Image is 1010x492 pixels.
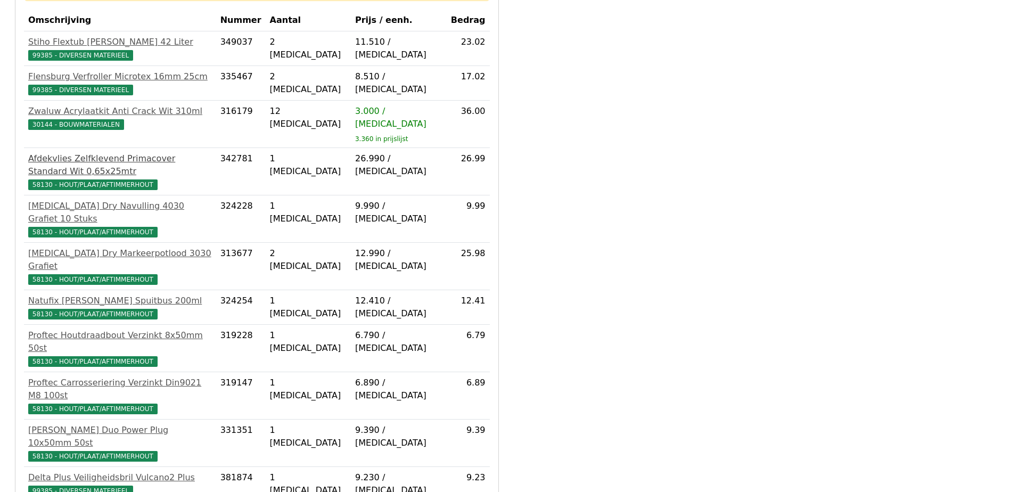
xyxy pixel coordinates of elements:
div: 12 [MEDICAL_DATA] [270,105,347,130]
div: 3.000 / [MEDICAL_DATA] [355,105,442,130]
span: 58130 - HOUT/PLAAT/AFTIMMERHOUT [28,274,158,285]
span: 58130 - HOUT/PLAAT/AFTIMMERHOUT [28,404,158,414]
div: 6.890 / [MEDICAL_DATA] [355,376,442,402]
a: Stiho Flextub [PERSON_NAME] 42 Liter99385 - DIVERSEN MATERIEEL [28,36,212,61]
div: 9.390 / [MEDICAL_DATA] [355,424,442,449]
div: 1 [MEDICAL_DATA] [270,424,347,449]
div: 9.990 / [MEDICAL_DATA] [355,200,442,225]
td: 17.02 [447,66,490,101]
div: Stiho Flextub [PERSON_NAME] 42 Liter [28,36,212,48]
span: 58130 - HOUT/PLAAT/AFTIMMERHOUT [28,227,158,237]
div: [PERSON_NAME] Duo Power Plug 10x50mm 50st [28,424,212,449]
div: 1 [MEDICAL_DATA] [270,329,347,355]
td: 342781 [216,148,266,195]
a: Afdekvlies Zelfklevend Primacover Standard Wit 0,65x25mtr58130 - HOUT/PLAAT/AFTIMMERHOUT [28,152,212,191]
div: Zwaluw Acrylaatkit Anti Crack Wit 310ml [28,105,212,118]
td: 9.39 [447,420,490,467]
a: Proftec Carrosseriering Verzinkt Din9021 M8 100st58130 - HOUT/PLAAT/AFTIMMERHOUT [28,376,212,415]
td: 23.02 [447,31,490,66]
div: 2 [MEDICAL_DATA] [270,70,347,96]
td: 324228 [216,195,266,243]
div: [MEDICAL_DATA] Dry Markeerpotlood 3030 Grafiet [28,247,212,273]
div: Proftec Houtdraadbout Verzinkt 8x50mm 50st [28,329,212,355]
div: 1 [MEDICAL_DATA] [270,294,347,320]
a: Natufix [PERSON_NAME] Spuitbus 200ml58130 - HOUT/PLAAT/AFTIMMERHOUT [28,294,212,320]
td: 349037 [216,31,266,66]
td: 12.41 [447,290,490,325]
div: Proftec Carrosseriering Verzinkt Din9021 M8 100st [28,376,212,402]
th: Aantal [266,10,351,31]
td: 335467 [216,66,266,101]
th: Bedrag [447,10,490,31]
td: 319228 [216,325,266,372]
td: 6.79 [447,325,490,372]
span: 58130 - HOUT/PLAAT/AFTIMMERHOUT [28,179,158,190]
span: 58130 - HOUT/PLAAT/AFTIMMERHOUT [28,451,158,462]
span: 99385 - DIVERSEN MATERIEEL [28,50,133,61]
div: Natufix [PERSON_NAME] Spuitbus 200ml [28,294,212,307]
div: 1 [MEDICAL_DATA] [270,200,347,225]
td: 25.98 [447,243,490,290]
div: 11.510 / [MEDICAL_DATA] [355,36,442,61]
td: 324254 [216,290,266,325]
td: 36.00 [447,101,490,148]
span: 30144 - BOUWMATERIALEN [28,119,124,130]
div: Flensburg Verfroller Microtex 16mm 25cm [28,70,212,83]
td: 6.89 [447,372,490,420]
th: Omschrijving [24,10,216,31]
th: Nummer [216,10,266,31]
span: 58130 - HOUT/PLAAT/AFTIMMERHOUT [28,356,158,367]
div: 8.510 / [MEDICAL_DATA] [355,70,442,96]
td: 319147 [216,372,266,420]
td: 9.99 [447,195,490,243]
span: 58130 - HOUT/PLAAT/AFTIMMERHOUT [28,309,158,319]
a: Proftec Houtdraadbout Verzinkt 8x50mm 50st58130 - HOUT/PLAAT/AFTIMMERHOUT [28,329,212,367]
div: Afdekvlies Zelfklevend Primacover Standard Wit 0,65x25mtr [28,152,212,178]
div: Delta Plus Veiligheidsbril Vulcano2 Plus [28,471,212,484]
span: 99385 - DIVERSEN MATERIEEL [28,85,133,95]
a: [MEDICAL_DATA] Dry Navulling 4030 Grafiet 10 Stuks58130 - HOUT/PLAAT/AFTIMMERHOUT [28,200,212,238]
td: 313677 [216,243,266,290]
th: Prijs / eenh. [351,10,447,31]
td: 26.99 [447,148,490,195]
div: 2 [MEDICAL_DATA] [270,36,347,61]
div: 1 [MEDICAL_DATA] [270,152,347,178]
div: 12.410 / [MEDICAL_DATA] [355,294,442,320]
div: 2 [MEDICAL_DATA] [270,247,347,273]
a: Zwaluw Acrylaatkit Anti Crack Wit 310ml30144 - BOUWMATERIALEN [28,105,212,130]
sub: 3.360 in prijslijst [355,135,408,143]
td: 316179 [216,101,266,148]
div: 26.990 / [MEDICAL_DATA] [355,152,442,178]
a: Flensburg Verfroller Microtex 16mm 25cm99385 - DIVERSEN MATERIEEL [28,70,212,96]
td: 331351 [216,420,266,467]
div: 12.990 / [MEDICAL_DATA] [355,247,442,273]
div: 1 [MEDICAL_DATA] [270,376,347,402]
a: [PERSON_NAME] Duo Power Plug 10x50mm 50st58130 - HOUT/PLAAT/AFTIMMERHOUT [28,424,212,462]
a: [MEDICAL_DATA] Dry Markeerpotlood 3030 Grafiet58130 - HOUT/PLAAT/AFTIMMERHOUT [28,247,212,285]
div: [MEDICAL_DATA] Dry Navulling 4030 Grafiet 10 Stuks [28,200,212,225]
div: 6.790 / [MEDICAL_DATA] [355,329,442,355]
